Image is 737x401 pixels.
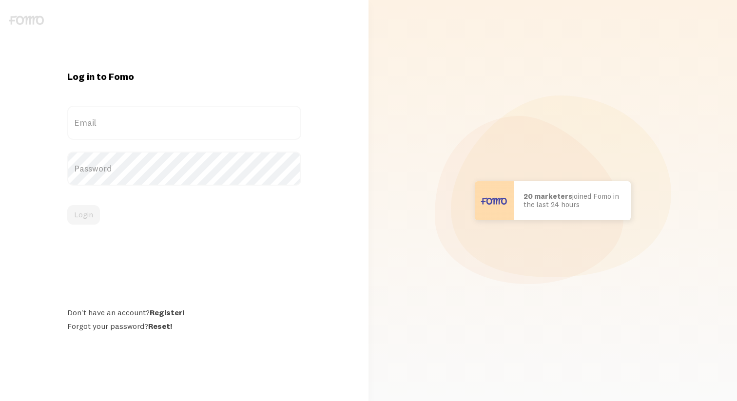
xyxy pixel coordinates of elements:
label: Email [67,106,301,140]
img: fomo-logo-gray-b99e0e8ada9f9040e2984d0d95b3b12da0074ffd48d1e5cb62ac37fc77b0b268.svg [9,16,44,25]
a: Register! [150,307,184,317]
label: Password [67,152,301,186]
a: Reset! [148,321,172,331]
b: 20 marketers [524,191,572,201]
h1: Log in to Fomo [67,70,301,83]
div: Don't have an account? [67,307,301,317]
div: Forgot your password? [67,321,301,331]
img: User avatar [475,181,514,220]
p: joined Fomo in the last 24 hours [524,192,621,209]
